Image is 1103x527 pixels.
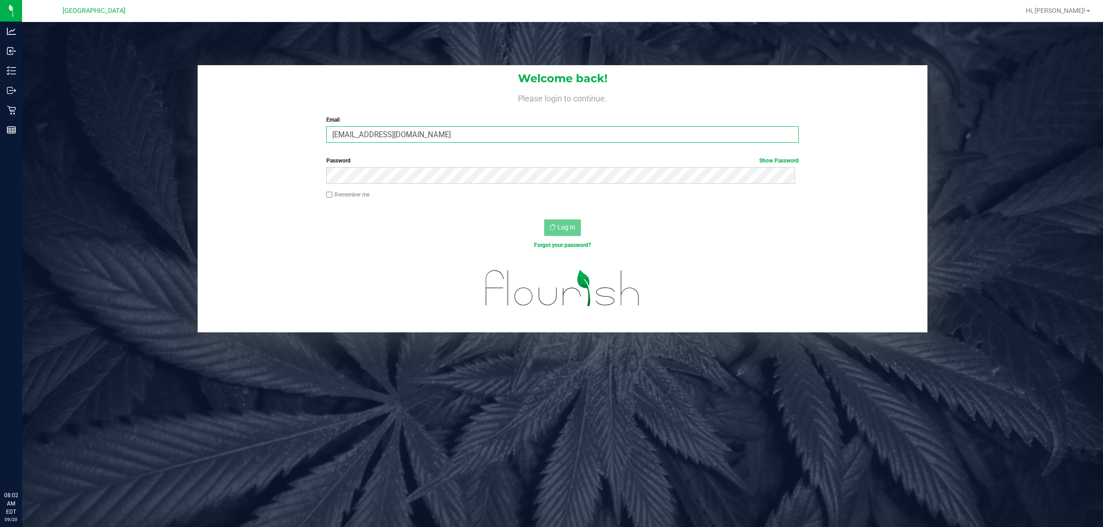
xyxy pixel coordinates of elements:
[7,46,16,56] inline-svg: Inbound
[198,73,927,84] h1: Welcome back!
[7,27,16,36] inline-svg: Analytics
[326,157,351,164] span: Password
[7,106,16,115] inline-svg: Retail
[326,191,370,199] label: Remember me
[557,224,575,231] span: Log In
[326,191,333,198] input: Remember me
[544,219,581,236] button: Log In
[759,157,799,164] a: Show Password
[472,259,654,318] img: flourish_logo.svg
[326,116,799,124] label: Email
[534,242,591,248] a: Forgot your password?
[7,125,16,135] inline-svg: Reports
[4,491,18,516] p: 08:02 AM EDT
[198,92,927,103] h4: Please login to continue.
[7,86,16,95] inline-svg: Outbound
[1026,7,1086,14] span: Hi, [PERSON_NAME]!
[63,7,125,15] span: [GEOGRAPHIC_DATA]
[7,66,16,75] inline-svg: Inventory
[4,516,18,523] p: 09/20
